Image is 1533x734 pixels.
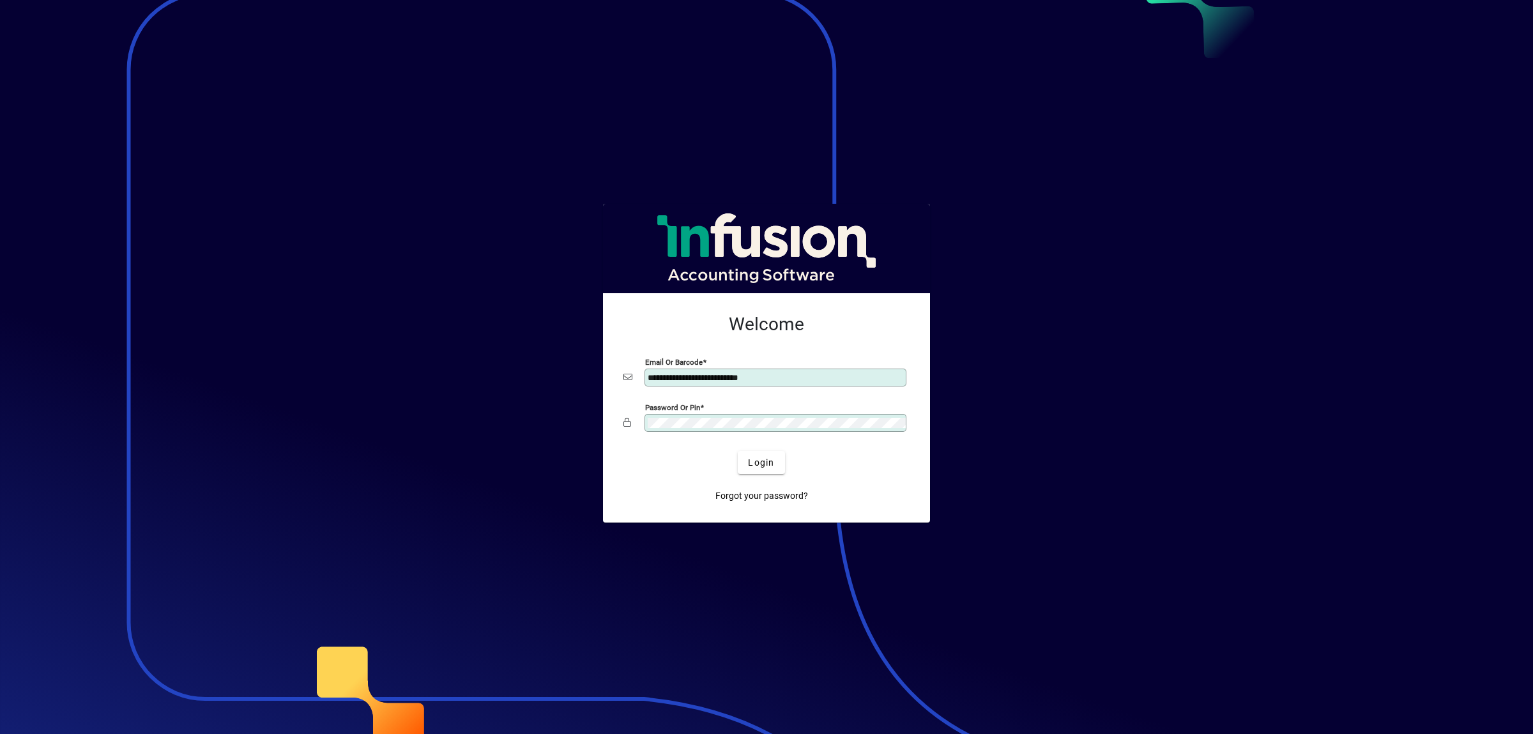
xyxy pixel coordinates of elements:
[710,484,813,507] a: Forgot your password?
[715,489,808,503] span: Forgot your password?
[748,456,774,470] span: Login
[645,403,700,412] mat-label: Password or Pin
[645,358,703,367] mat-label: Email or Barcode
[738,451,784,474] button: Login
[623,314,910,335] h2: Welcome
